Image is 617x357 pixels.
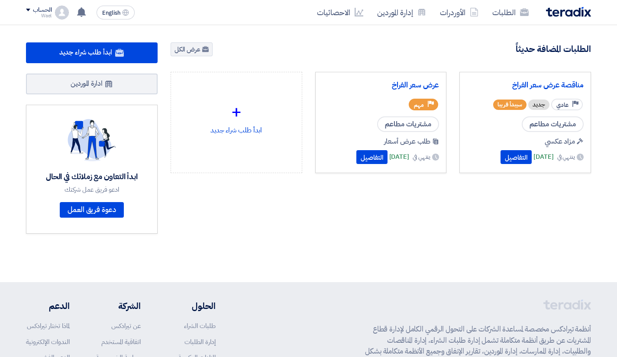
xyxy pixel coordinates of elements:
[46,172,138,182] div: ابدأ التعاون مع زملائك في الحال
[528,100,549,110] div: جديد
[97,6,135,19] button: English
[516,43,591,55] h4: الطلبات المضافة حديثاً
[485,2,536,23] a: الطلبات
[377,116,439,132] span: مشتريات مطاعم
[389,152,409,162] span: [DATE]
[26,299,70,312] li: الدعم
[68,119,116,161] img: invite_your_team.svg
[102,10,120,16] span: English
[26,337,70,347] a: الندوات الإلكترونية
[167,299,216,312] li: الحلول
[323,81,439,90] a: عرض سعر الفراخ
[33,6,52,14] div: الحساب
[46,186,138,193] div: ادعو فريق عمل شركتك
[370,2,433,23] a: إدارة الموردين
[178,99,295,125] div: +
[467,81,584,90] a: مناقصة عرض سعر الفراخ
[26,74,158,94] a: ادارة الموردين
[533,152,553,162] span: [DATE]
[545,136,575,147] span: مزاد عكسي
[557,152,575,161] span: ينتهي في
[433,2,485,23] a: الأوردرات
[60,202,124,218] a: دعوة فريق العمل
[27,321,70,331] a: لماذا تختار تيرادكس
[184,321,216,331] a: طلبات الشراء
[26,13,52,18] div: Wael
[171,42,213,56] a: عرض الكل
[413,152,430,161] span: ينتهي في
[522,116,584,132] span: مشتريات مطاعم
[101,337,141,347] a: اتفاقية المستخدم
[556,101,569,109] span: عادي
[546,7,591,17] img: Teradix logo
[178,79,295,155] div: ابدأ طلب شراء جديد
[356,150,388,164] button: التفاصيل
[501,150,532,164] button: التفاصيل
[184,337,216,347] a: إدارة الطلبات
[414,101,424,109] span: مهم
[55,6,69,19] img: profile_test.png
[310,2,370,23] a: الاحصائيات
[96,299,141,312] li: الشركة
[384,136,431,147] span: طلب عرض أسعار
[59,47,112,58] span: ابدأ طلب شراء جديد
[493,100,527,110] span: سيبدأ قريبا
[111,321,141,331] a: عن تيرادكس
